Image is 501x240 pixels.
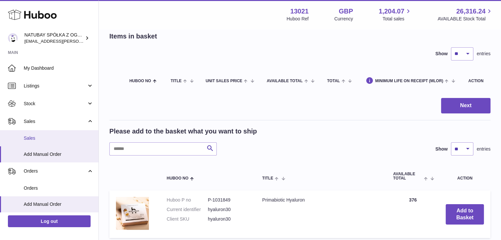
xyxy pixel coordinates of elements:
[379,7,412,22] a: 1,204.07 Total sales
[171,79,181,83] span: Title
[256,190,386,238] td: Primabiotic Hyaluron
[382,16,412,22] span: Total sales
[24,38,132,44] span: [EMAIL_ADDRESS][PERSON_NAME][DOMAIN_NAME]
[386,190,439,238] td: 376
[24,168,87,174] span: Orders
[109,32,157,41] h2: Items in basket
[24,201,94,207] span: Add Manual Order
[287,16,309,22] div: Huboo Ref
[206,79,242,83] span: Unit Sales Price
[24,32,84,44] div: NATUBAY SPÓŁKA Z OGRANICZONĄ ODPOWIEDZIALNOŚCIĄ
[441,98,490,113] button: Next
[24,151,94,157] span: Add Manual Order
[446,204,484,225] button: Add to Basket
[435,51,448,57] label: Show
[109,127,257,136] h2: Please add to the basket what you want to ship
[339,7,353,16] strong: GBP
[290,7,309,16] strong: 13021
[208,216,249,222] dd: hyaluron30
[379,7,404,16] span: 1,204.07
[129,79,151,83] span: Huboo no
[327,79,340,83] span: Total
[8,215,91,227] a: Log out
[477,146,490,152] span: entries
[167,216,208,222] dt: Client SKU
[8,33,18,43] img: kacper.antkowski@natubay.pl
[24,101,87,107] span: Stock
[267,79,303,83] span: AVAILABLE Total
[437,16,493,22] span: AVAILABLE Stock Total
[24,118,87,125] span: Sales
[116,197,149,230] img: Primabiotic Hyaluron
[208,197,249,203] dd: P-1031849
[24,65,94,71] span: My Dashboard
[24,135,94,141] span: Sales
[439,165,490,187] th: Action
[468,79,484,83] div: Action
[167,176,188,180] span: Huboo no
[334,16,353,22] div: Currency
[435,146,448,152] label: Show
[24,185,94,191] span: Orders
[167,197,208,203] dt: Huboo P no
[24,83,87,89] span: Listings
[208,206,249,213] dd: hyaluron30
[456,7,486,16] span: 26,316.24
[262,176,273,180] span: Title
[167,206,208,213] dt: Current identifier
[437,7,493,22] a: 26,316.24 AVAILABLE Stock Total
[477,51,490,57] span: entries
[393,172,422,180] span: AVAILABLE Total
[375,79,443,83] span: Minimum Life On Receipt (MLOR)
